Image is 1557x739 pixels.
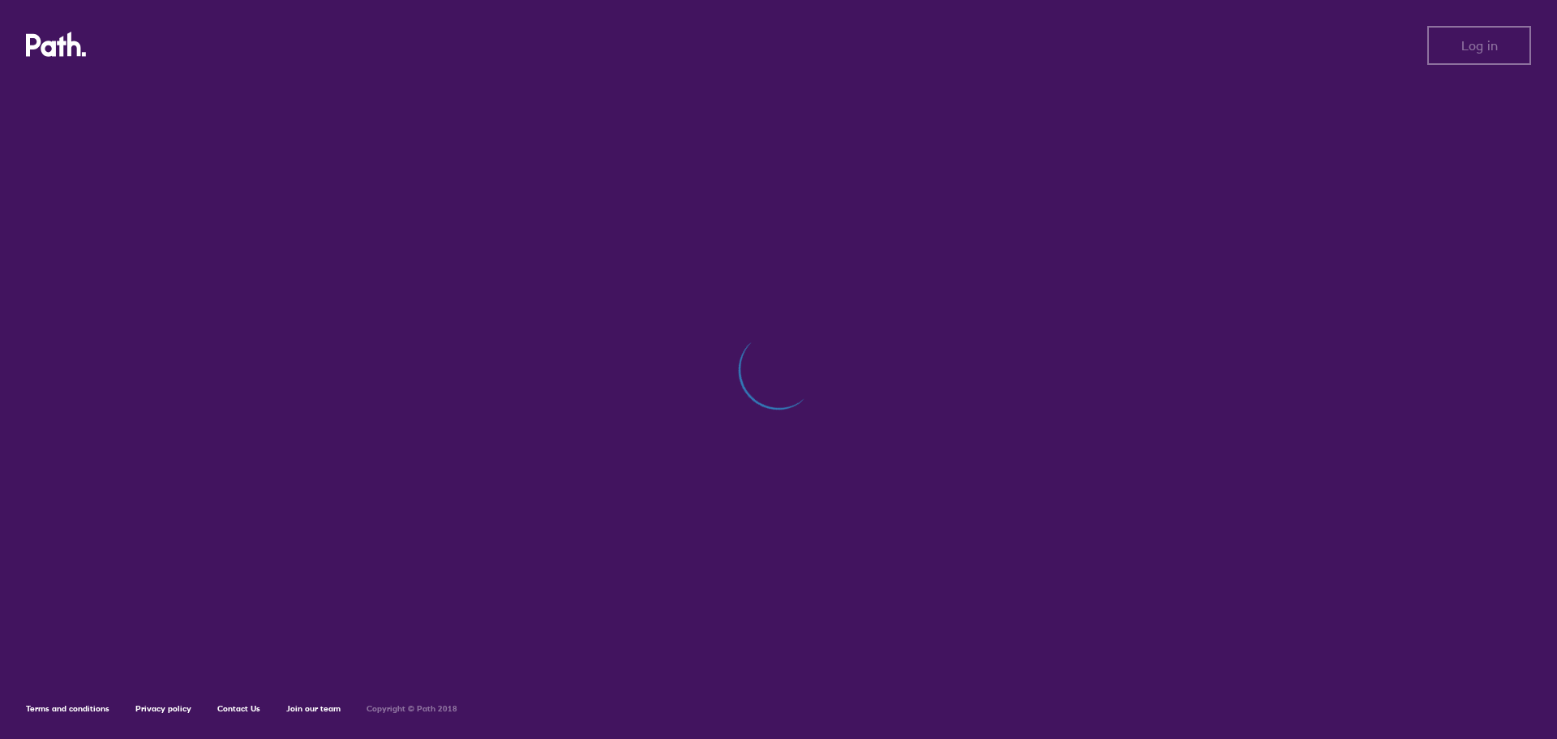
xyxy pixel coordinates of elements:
button: Log in [1427,26,1531,65]
span: Log in [1461,38,1498,53]
a: Join our team [286,703,341,714]
h6: Copyright © Path 2018 [367,704,457,714]
a: Privacy policy [135,703,191,714]
a: Contact Us [217,703,260,714]
a: Terms and conditions [26,703,109,714]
